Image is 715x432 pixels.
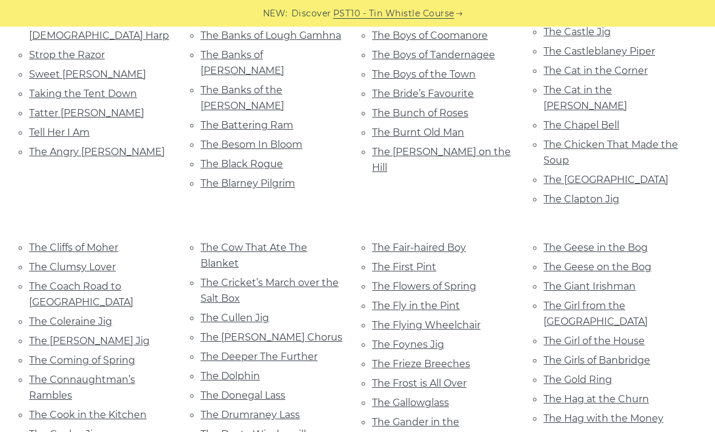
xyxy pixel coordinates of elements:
a: The Coleraine Jig [29,316,112,327]
a: The [GEOGRAPHIC_DATA] [544,174,668,185]
a: The Frieze Breeches [372,358,470,370]
a: The [PERSON_NAME] Chorus [201,331,342,343]
a: The Bride’s Favourite [372,88,474,99]
a: The Giant Irishman [544,281,636,292]
a: The Besom In Bloom [201,139,302,150]
a: The [PERSON_NAME] Jig [29,335,150,347]
a: The Cullen Jig [201,312,269,324]
a: The Geese on the Bog [544,261,651,273]
a: The Geese in the Bog [544,242,648,253]
a: The Frost is All Over [372,377,467,389]
a: The Donegal Lass [201,390,285,401]
a: The Girl of the House [544,335,645,347]
a: The Cliffs of Moher [29,242,118,253]
a: The Banks of Lough Gamhna [201,30,341,41]
a: The Cow That Ate The Blanket [201,242,307,269]
a: The Burnt Old Man [372,127,464,138]
a: The Boys of Coomanore [372,30,488,41]
span: NEW: [263,7,288,21]
a: The Cat in the Corner [544,65,648,76]
a: The Foynes Jig [372,339,444,350]
a: The Connaughtman’s Rambles [29,374,135,401]
a: The Girls of Banbridge [544,354,650,366]
a: The Drumraney Lass [201,409,300,420]
a: The Coming of Spring [29,354,135,366]
a: The First Pint [372,261,436,273]
a: The Cook in the Kitchen [29,409,147,420]
a: Taking the Tent Down [29,88,137,99]
a: The Castleblaney Piper [544,45,655,57]
a: The Chicken That Made the Soup [544,139,678,166]
a: The Deeper The Further [201,351,318,362]
a: The [PERSON_NAME] on the Hill [372,146,511,173]
a: The Clumsy Lover [29,261,116,273]
a: PST10 - Tin Whistle Course [333,7,454,21]
a: The Castle Jig [544,26,611,38]
a: The Hag at the Churn [544,393,649,405]
a: The Banks of [PERSON_NAME] [201,49,284,76]
a: The Boys of Tandernagee [372,49,495,61]
a: The Flying Wheelchair [372,319,481,331]
a: The Gallowglass [372,397,449,408]
a: Tatter [PERSON_NAME] [29,107,144,119]
a: The Blarney Pilgrim [201,178,295,189]
a: The Flowers of Spring [372,281,476,292]
a: The Cricket’s March over the Salt Box [201,277,339,304]
a: The Cat in the [PERSON_NAME] [544,84,627,111]
a: The Hag with the Money [544,413,663,424]
a: The Clapton Jig [544,193,619,205]
a: The Bunch of Roses [372,107,468,119]
a: The Battering Ram [201,119,293,131]
a: The Boys of the Town [372,68,476,80]
a: Sweet [PERSON_NAME] [29,68,146,80]
a: Strop the Razor [29,49,105,61]
a: The Girl from the [GEOGRAPHIC_DATA] [544,300,648,327]
a: Tell Her I Am [29,127,90,138]
a: The Dolphin [201,370,260,382]
a: The Fair-haired Boy [372,242,466,253]
a: The Chapel Bell [544,119,619,131]
a: The Angry [PERSON_NAME] [29,146,165,158]
a: The Gold Ring [544,374,612,385]
a: The Coach Road to [GEOGRAPHIC_DATA] [29,281,133,308]
a: The Banks of the [PERSON_NAME] [201,84,284,111]
span: Discover [291,7,331,21]
a: The Fly in the Pint [372,300,460,311]
a: The Black Rogue [201,158,283,170]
